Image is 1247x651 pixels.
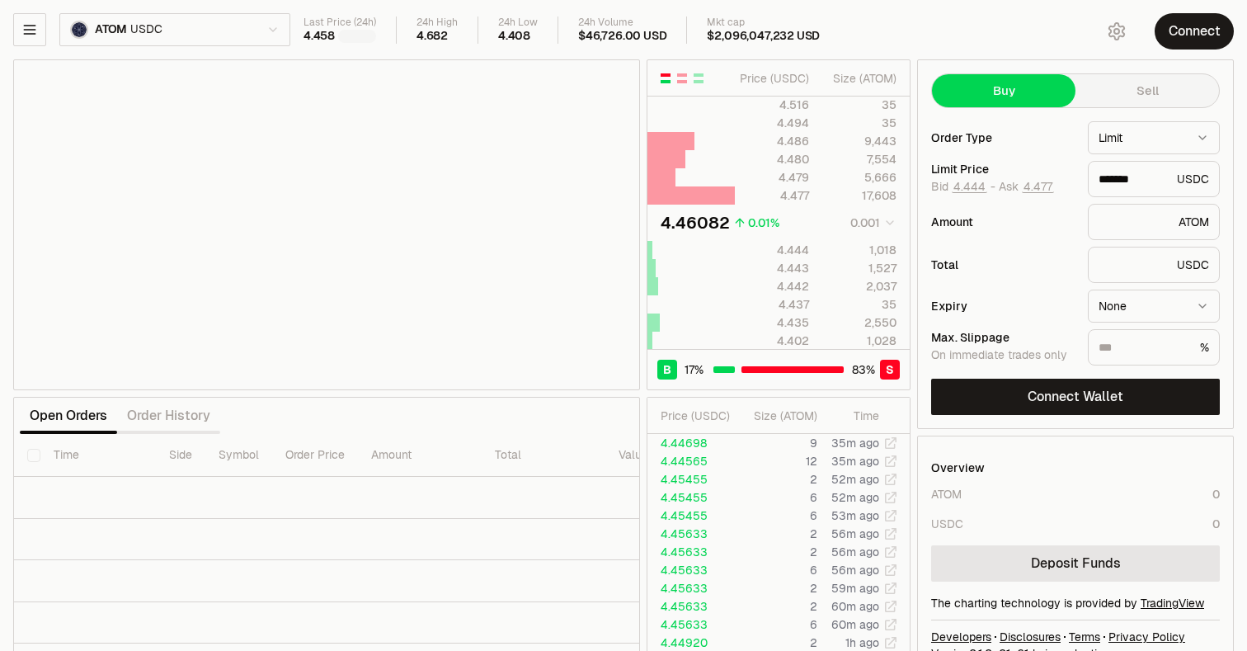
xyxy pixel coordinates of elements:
div: Limit Price [931,163,1075,175]
button: Select all [27,449,40,462]
div: 4.682 [416,29,448,44]
button: Show Buy and Sell Orders [659,72,672,85]
div: Max. Slippage [931,332,1075,343]
div: 2,037 [823,278,896,295]
time: 53m ago [831,508,879,523]
a: Disclosures [1000,629,1061,645]
span: USDC [130,22,162,37]
td: 2 [736,470,818,488]
div: 5,666 [823,169,896,186]
td: 12 [736,452,818,470]
div: ATOM [931,486,962,502]
div: 1,018 [823,242,896,258]
button: Show Sell Orders Only [675,72,689,85]
div: Time [831,408,879,424]
div: 17,608 [823,187,896,204]
div: 4.458 [304,29,335,44]
button: Sell [1075,74,1219,107]
th: Amount [358,434,482,477]
td: 4.45633 [647,525,736,543]
div: 4.444 [736,242,809,258]
td: 2 [736,597,818,616]
div: 1,028 [823,333,896,349]
div: USDC [1088,161,1220,197]
td: 4.45455 [647,470,736,488]
div: 4.402 [736,333,809,349]
button: None [1088,290,1220,323]
td: 6 [736,488,818,507]
time: 56m ago [831,526,879,541]
span: ATOM [95,22,127,37]
div: Amount [931,216,1075,228]
img: ATOM Logo [72,22,87,37]
td: 4.45633 [647,579,736,597]
th: Value [605,434,661,477]
td: 4.45633 [647,616,736,634]
th: Time [40,434,156,477]
div: 35 [823,115,896,131]
div: 4.486 [736,133,809,149]
div: 9,443 [823,133,896,149]
div: Order Type [931,132,1075,144]
td: 6 [736,507,818,525]
div: 4.408 [498,29,530,44]
div: 4.479 [736,169,809,186]
time: 59m ago [831,581,879,596]
time: 52m ago [831,490,879,505]
div: 4.442 [736,278,809,295]
button: 4.477 [1022,180,1054,193]
div: USDC [1088,247,1220,283]
th: Symbol [205,434,272,477]
td: 2 [736,579,818,597]
div: Mkt cap [707,17,820,29]
div: Size ( ATOM ) [749,408,817,424]
div: Expiry [931,300,1075,312]
td: 2 [736,543,818,561]
th: Total [482,434,605,477]
div: 0.01% [748,215,779,231]
button: Show Buy Orders Only [692,72,705,85]
time: 60m ago [831,599,879,614]
td: 4.45455 [647,488,736,507]
div: 1,527 [823,260,896,276]
div: % [1088,329,1220,366]
a: Privacy Policy [1108,629,1185,645]
time: 35m ago [831,436,879,451]
div: Total [931,259,1075,271]
div: 0 [1212,486,1220,502]
time: 60m ago [831,617,879,632]
div: 4.443 [736,260,809,276]
div: 4.437 [736,296,809,313]
a: Developers [931,629,991,645]
div: Last Price (24h) [304,17,376,29]
div: 4.435 [736,314,809,331]
span: B [663,361,671,378]
td: 2 [736,525,818,543]
div: 4.480 [736,151,809,167]
td: 9 [736,434,818,452]
a: TradingView [1141,596,1204,611]
div: 4.46082 [661,211,730,234]
div: $46,726.00 USD [578,29,666,44]
th: Order Price [272,434,358,477]
button: Order History [117,399,220,432]
time: 56m ago [831,563,879,578]
div: ATOM [1088,204,1220,240]
div: 2,550 [823,314,896,331]
a: Terms [1069,629,1100,645]
div: 0 [1212,516,1220,532]
button: 4.444 [952,180,987,193]
td: 6 [736,561,818,579]
div: 7,554 [823,151,896,167]
td: 4.45455 [647,507,736,525]
div: 35 [823,97,896,113]
td: 4.45633 [647,543,736,561]
div: The charting technology is provided by [931,595,1220,611]
div: 4.477 [736,187,809,204]
button: Connect [1155,13,1234,50]
div: Price ( USDC ) [736,70,809,87]
time: 56m ago [831,545,879,559]
div: Overview [931,460,985,476]
button: Connect Wallet [931,379,1220,415]
button: 0.001 [845,213,896,233]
